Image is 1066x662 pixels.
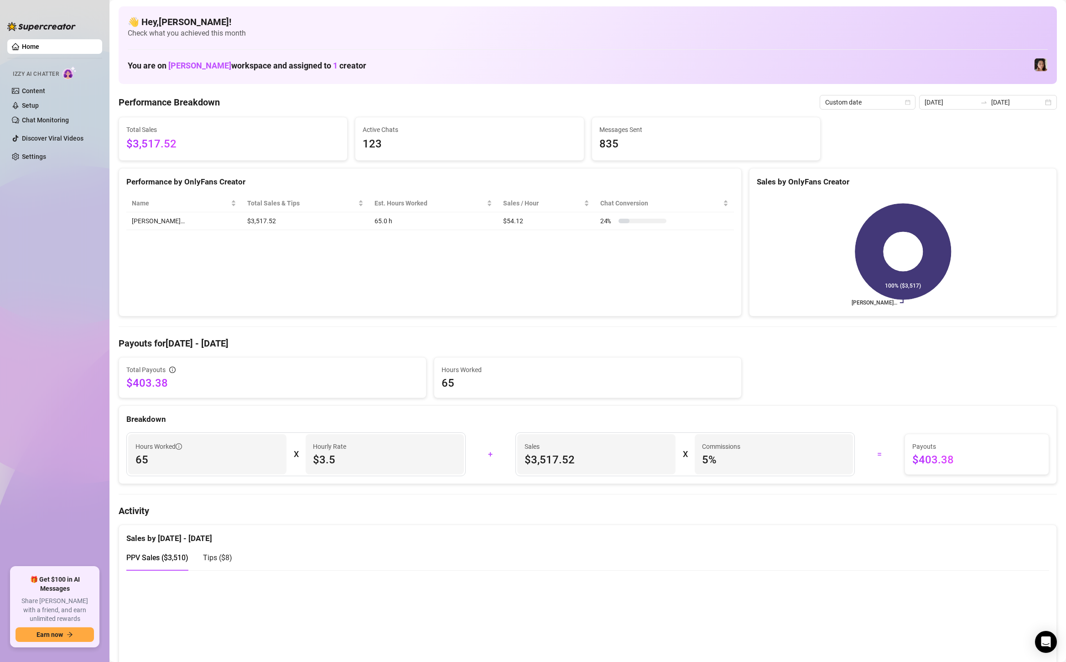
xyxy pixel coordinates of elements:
span: $3.5 [313,452,457,467]
a: Discover Viral Videos [22,135,83,142]
span: swap-right [980,99,988,106]
button: Earn nowarrow-right [16,627,94,642]
span: $403.38 [126,376,419,390]
span: 1 [333,61,338,70]
span: info-circle [176,443,182,450]
h1: You are on workspace and assigned to creator [128,61,366,71]
div: Est. Hours Worked [374,198,485,208]
span: Active Chats [363,125,576,135]
span: Messages Sent [599,125,813,135]
text: [PERSON_NAME]… [852,299,897,306]
div: Open Intercom Messenger [1035,631,1057,653]
th: Total Sales & Tips [242,194,369,212]
article: Commissions [702,441,740,452]
span: Tips ( $8 ) [203,553,232,562]
div: = [860,447,899,462]
th: Sales / Hour [498,194,595,212]
div: X [683,447,687,462]
span: Hours Worked [442,365,734,375]
div: Sales by OnlyFans Creator [757,176,1049,188]
span: Name [132,198,229,208]
span: Custom date [825,95,910,109]
input: Start date [925,97,977,107]
a: Settings [22,153,46,160]
td: 65.0 h [369,212,498,230]
input: End date [991,97,1043,107]
span: $3,517.52 [126,136,340,153]
article: Hourly Rate [313,441,346,452]
div: + [471,447,510,462]
span: calendar [905,100,910,105]
span: Sales / Hour [503,198,582,208]
h4: 👋 Hey, [PERSON_NAME] ! [128,16,1048,28]
span: Total Sales [126,125,340,135]
span: [PERSON_NAME] [168,61,231,70]
span: PPV Sales ( $3,510 ) [126,553,188,562]
span: 🎁 Get $100 in AI Messages [16,575,94,593]
span: 65 [135,452,279,467]
div: X [294,447,298,462]
span: info-circle [169,367,176,373]
a: Chat Monitoring [22,116,69,124]
a: Content [22,87,45,95]
span: 835 [599,136,813,153]
a: Setup [22,102,39,109]
div: Breakdown [126,413,1049,426]
h4: Payouts for [DATE] - [DATE] [119,337,1057,350]
span: $3,517.52 [525,452,668,467]
th: Name [126,194,242,212]
span: Hours Worked [135,441,182,452]
span: 123 [363,136,576,153]
div: Performance by OnlyFans Creator [126,176,734,188]
td: [PERSON_NAME]… [126,212,242,230]
span: 5 % [702,452,846,467]
span: Total Payouts [126,365,166,375]
span: Payouts [912,441,1041,452]
span: $403.38 [912,452,1041,467]
span: Izzy AI Chatter [13,70,59,79]
span: Share [PERSON_NAME] with a friend, and earn unlimited rewards [16,597,94,624]
span: Check what you achieved this month [128,28,1048,38]
img: AI Chatter [62,66,77,79]
span: to [980,99,988,106]
td: $54.12 [498,212,595,230]
h4: Activity [119,504,1057,517]
img: Luna [1035,58,1047,71]
a: Home [22,43,39,50]
span: Earn now [36,631,63,638]
span: Sales [525,441,668,452]
span: Chat Conversion [600,198,721,208]
span: 24 % [600,216,615,226]
span: 65 [442,376,734,390]
span: Total Sales & Tips [247,198,357,208]
h4: Performance Breakdown [119,96,220,109]
span: arrow-right [67,631,73,638]
img: logo-BBDzfeDw.svg [7,22,76,31]
th: Chat Conversion [595,194,734,212]
div: Sales by [DATE] - [DATE] [126,525,1049,545]
td: $3,517.52 [242,212,369,230]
